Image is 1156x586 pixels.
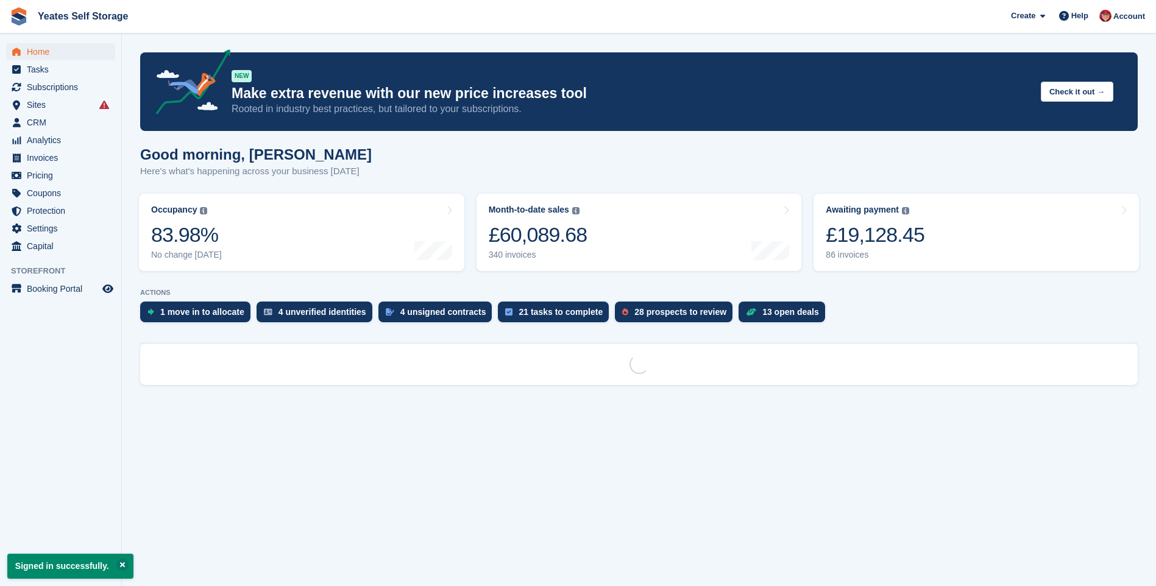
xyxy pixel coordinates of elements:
[27,202,100,219] span: Protection
[634,307,726,317] div: 28 prospects to review
[27,61,100,78] span: Tasks
[489,222,587,247] div: £60,089.68
[6,185,115,202] a: menu
[489,205,569,215] div: Month-to-date sales
[257,302,378,328] a: 4 unverified identities
[27,43,100,60] span: Home
[615,302,739,328] a: 28 prospects to review
[378,302,498,328] a: 4 unsigned contracts
[27,280,100,297] span: Booking Portal
[1113,10,1145,23] span: Account
[746,308,756,316] img: deal-1b604bf984904fb50ccaf53a9ad4b4a5d6e5aea283cecdc64d6e3604feb123c2.svg
[27,114,100,131] span: CRM
[6,202,115,219] a: menu
[477,194,802,271] a: Month-to-date sales £60,089.68 340 invoices
[6,167,115,184] a: menu
[33,6,133,26] a: Yeates Self Storage
[622,308,628,316] img: prospect-51fa495bee0391a8d652442698ab0144808aea92771e9ea1ae160a38d050c398.svg
[151,222,222,247] div: 83.98%
[140,289,1138,297] p: ACTIONS
[27,220,100,237] span: Settings
[386,308,394,316] img: contract_signature_icon-13c848040528278c33f63329250d36e43548de30e8caae1d1a13099fd9432cc5.svg
[264,308,272,316] img: verify_identity-adf6edd0f0f0b5bbfe63781bf79b02c33cf7c696d77639b501bdc392416b5a36.svg
[146,49,231,119] img: price-adjustments-announcement-icon-8257ccfd72463d97f412b2fc003d46551f7dbcb40ab6d574587a9cd5c0d94...
[140,302,257,328] a: 1 move in to allocate
[278,307,366,317] div: 4 unverified identities
[572,207,580,214] img: icon-info-grey-7440780725fd019a000dd9b08b2336e03edf1995a4989e88bcd33f0948082b44.svg
[826,205,899,215] div: Awaiting payment
[27,167,100,184] span: Pricing
[814,194,1139,271] a: Awaiting payment £19,128.45 86 invoices
[232,70,252,82] div: NEW
[6,238,115,255] a: menu
[10,7,28,26] img: stora-icon-8386f47178a22dfd0bd8f6a31ec36ba5ce8667c1dd55bd0f319d3a0aa187defe.svg
[27,79,100,96] span: Subscriptions
[11,265,121,277] span: Storefront
[1041,82,1113,102] button: Check it out →
[27,185,100,202] span: Coupons
[99,100,109,110] i: Smart entry sync failures have occurred
[826,250,924,260] div: 86 invoices
[6,43,115,60] a: menu
[27,132,100,149] span: Analytics
[140,146,372,163] h1: Good morning, [PERSON_NAME]
[6,220,115,237] a: menu
[505,308,512,316] img: task-75834270c22a3079a89374b754ae025e5fb1db73e45f91037f5363f120a921f8.svg
[400,307,486,317] div: 4 unsigned contracts
[826,222,924,247] div: £19,128.45
[27,238,100,255] span: Capital
[6,79,115,96] a: menu
[6,96,115,113] a: menu
[1011,10,1035,22] span: Create
[139,194,464,271] a: Occupancy 83.98% No change [DATE]
[6,280,115,297] a: menu
[489,250,587,260] div: 340 invoices
[160,307,244,317] div: 1 move in to allocate
[140,164,372,178] p: Here's what's happening across your business [DATE]
[6,132,115,149] a: menu
[6,114,115,131] a: menu
[101,281,115,296] a: Preview store
[232,102,1031,116] p: Rooted in industry best practices, but tailored to your subscriptions.
[147,308,154,316] img: move_ins_to_allocate_icon-fdf77a2bb77ea45bf5b3d319d69a93e2d87916cf1d5bf7949dd705db3b84f3ca.svg
[200,207,207,214] img: icon-info-grey-7440780725fd019a000dd9b08b2336e03edf1995a4989e88bcd33f0948082b44.svg
[762,307,819,317] div: 13 open deals
[151,205,197,215] div: Occupancy
[498,302,615,328] a: 21 tasks to complete
[27,96,100,113] span: Sites
[6,61,115,78] a: menu
[519,307,603,317] div: 21 tasks to complete
[1071,10,1088,22] span: Help
[6,149,115,166] a: menu
[902,207,909,214] img: icon-info-grey-7440780725fd019a000dd9b08b2336e03edf1995a4989e88bcd33f0948082b44.svg
[739,302,831,328] a: 13 open deals
[1099,10,1112,22] img: Wendie Tanner
[232,85,1031,102] p: Make extra revenue with our new price increases tool
[151,250,222,260] div: No change [DATE]
[7,554,133,579] p: Signed in successfully.
[27,149,100,166] span: Invoices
